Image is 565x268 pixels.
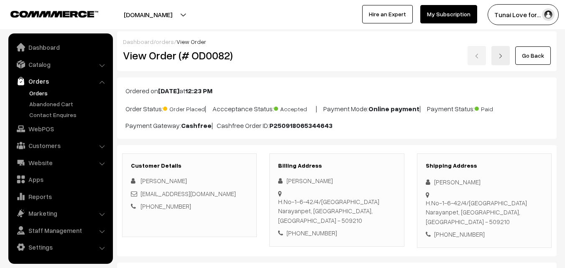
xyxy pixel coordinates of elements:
span: Accepted [274,102,316,113]
img: COMMMERCE [10,11,98,17]
a: Apps [10,172,110,187]
h3: Customer Details [131,162,248,169]
a: Contact Enquires [27,110,110,119]
a: Dashboard [10,40,110,55]
a: [PHONE_NUMBER] [141,202,191,210]
a: Website [10,155,110,170]
img: user [542,8,555,21]
a: Marketing [10,206,110,221]
a: Catalog [10,57,110,72]
a: Dashboard [123,38,153,45]
p: Ordered on at [125,86,548,96]
b: Cashfree [181,121,212,130]
b: [DATE] [158,87,179,95]
div: [PHONE_NUMBER] [278,228,395,238]
a: Orders [27,89,110,97]
b: 12:23 PM [185,87,212,95]
a: WebPOS [10,121,110,136]
span: View Order [176,38,206,45]
a: Hire an Expert [362,5,413,23]
p: Order Status: | Accceptance Status: | Payment Mode: | Payment Status: [125,102,548,114]
b: P250918065344643 [269,121,332,130]
a: My Subscription [420,5,477,23]
div: [PHONE_NUMBER] [426,230,543,239]
div: / / [123,37,551,46]
a: [EMAIL_ADDRESS][DOMAIN_NAME] [141,190,236,197]
a: Settings [10,240,110,255]
b: Online payment [368,105,419,113]
div: H.No-1-6-42/4/[GEOGRAPHIC_DATA] Narayanpet, [GEOGRAPHIC_DATA], [GEOGRAPHIC_DATA] - 509210 [278,197,395,225]
a: Go Back [515,46,551,65]
button: [DOMAIN_NAME] [95,4,202,25]
p: Payment Gateway: | Cashfree Order ID: [125,120,548,130]
a: COMMMERCE [10,8,84,18]
h3: Billing Address [278,162,395,169]
span: Order Placed [163,102,205,113]
a: Orders [10,74,110,89]
span: [PERSON_NAME] [141,177,187,184]
a: Staff Management [10,223,110,238]
a: Abandoned Cart [27,100,110,108]
a: orders [156,38,174,45]
span: Paid [475,102,516,113]
button: Tunai Love for… [488,4,559,25]
div: H.No-1-6-42/4/[GEOGRAPHIC_DATA] Narayanpet, [GEOGRAPHIC_DATA], [GEOGRAPHIC_DATA] - 509210 [426,198,543,227]
div: [PERSON_NAME] [278,176,395,186]
div: [PERSON_NAME] [426,177,543,187]
img: right-arrow.png [498,54,503,59]
a: Customers [10,138,110,153]
a: Reports [10,189,110,204]
h2: View Order (# OD0082) [123,49,257,62]
h3: Shipping Address [426,162,543,169]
